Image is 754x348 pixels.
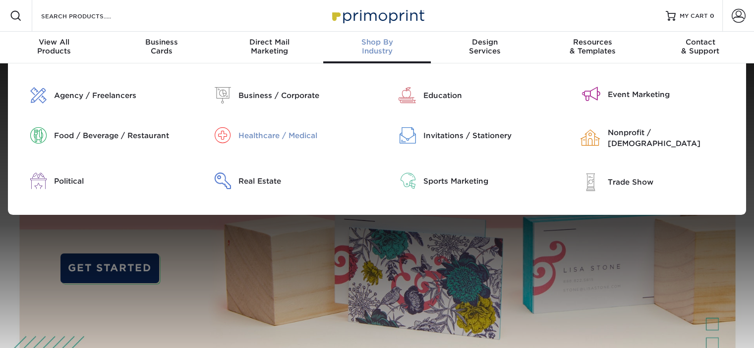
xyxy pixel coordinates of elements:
[608,127,739,149] div: Nonprofit / [DEMOGRAPHIC_DATA]
[538,38,646,47] span: Resources
[385,127,554,144] a: Invitations / Stationery
[200,87,369,103] a: Business / Corporate
[423,90,554,101] div: Education
[238,90,369,101] div: Business / Corporate
[15,87,185,103] a: Agency / Freelancers
[608,89,739,100] div: Event Marketing
[15,127,185,144] a: Food / Beverage / Restaurant
[646,38,754,55] div: & Support
[108,38,215,47] span: Business
[423,130,554,141] div: Invitations / Stationery
[538,38,646,55] div: & Templates
[200,173,369,189] a: Real Estate
[54,176,185,187] div: Political
[54,130,185,141] div: Food / Beverage / Restaurant
[431,38,538,55] div: Services
[646,38,754,47] span: Contact
[385,173,554,189] a: Sports Marketing
[538,32,646,63] a: Resources& Templates
[569,127,739,149] a: Nonprofit / [DEMOGRAPHIC_DATA]
[431,32,538,63] a: DesignServices
[323,32,431,63] a: Shop ByIndustry
[680,12,708,20] span: MY CART
[216,38,323,55] div: Marketing
[238,176,369,187] div: Real Estate
[200,127,369,144] a: Healthcare / Medical
[328,5,427,26] img: Primoprint
[108,32,215,63] a: BusinessCards
[216,32,323,63] a: Direct MailMarketing
[710,12,714,19] span: 0
[323,38,431,55] div: Industry
[238,130,369,141] div: Healthcare / Medical
[54,90,185,101] div: Agency / Freelancers
[431,38,538,47] span: Design
[385,87,554,103] a: Education
[40,10,137,22] input: SEARCH PRODUCTS.....
[608,177,739,188] div: Trade Show
[423,176,554,187] div: Sports Marketing
[323,38,431,47] span: Shop By
[646,32,754,63] a: Contact& Support
[15,173,185,189] a: Political
[108,38,215,55] div: Cards
[569,173,739,191] a: Trade Show
[216,38,323,47] span: Direct Mail
[569,87,739,101] a: Event Marketing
